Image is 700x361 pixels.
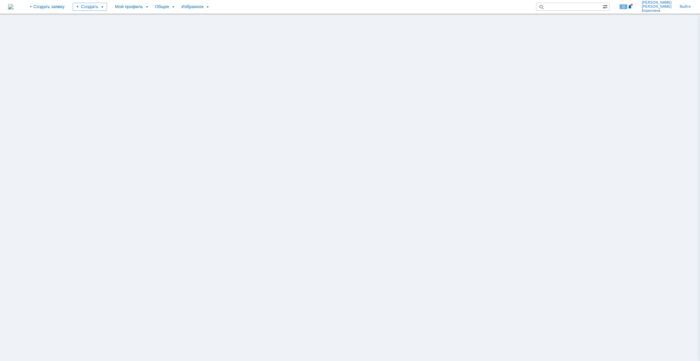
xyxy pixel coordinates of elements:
div: Создать [73,3,107,11]
span: Борисовна [642,9,672,13]
span: [PERSON_NAME] [642,5,672,9]
img: logo [8,4,13,9]
span: [PERSON_NAME] [642,1,672,5]
a: Перейти на домашнюю страницу [8,4,13,9]
span: 20 [620,4,627,9]
span: Расширенный поиск [602,3,609,9]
